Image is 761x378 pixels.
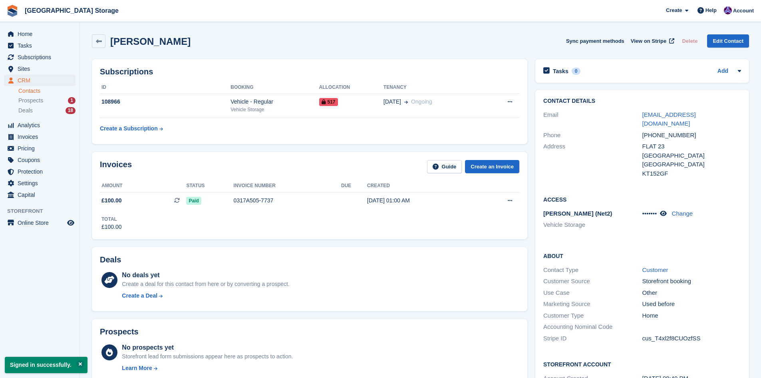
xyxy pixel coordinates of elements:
[4,131,76,142] a: menu
[543,277,642,286] div: Customer Source
[642,311,741,320] div: Home
[18,131,66,142] span: Invoices
[642,160,741,169] div: [GEOGRAPHIC_DATA]
[186,180,233,192] th: Status
[4,63,76,74] a: menu
[642,111,696,127] a: [EMAIL_ADDRESS][DOMAIN_NAME]
[724,6,732,14] img: Hollie Harvey
[4,52,76,63] a: menu
[4,166,76,177] a: menu
[642,266,668,273] a: Customer
[367,196,477,205] div: [DATE] 01:00 AM
[543,300,642,309] div: Marketing Source
[101,223,122,231] div: £100.00
[186,197,201,205] span: Paid
[543,311,642,320] div: Customer Type
[100,124,158,133] div: Create a Subscription
[18,97,43,104] span: Prospects
[707,34,749,48] a: Edit Contact
[18,154,66,166] span: Coupons
[18,28,66,40] span: Home
[4,75,76,86] a: menu
[122,364,152,372] div: Learn More
[672,210,693,217] a: Change
[543,360,741,368] h2: Storefront Account
[100,160,132,173] h2: Invoices
[7,207,79,215] span: Storefront
[543,252,741,260] h2: About
[122,364,293,372] a: Learn More
[642,131,741,140] div: [PHONE_NUMBER]
[465,160,519,173] a: Create an Invoice
[4,28,76,40] a: menu
[18,143,66,154] span: Pricing
[572,68,581,75] div: 0
[66,218,76,228] a: Preview store
[100,180,186,192] th: Amount
[4,189,76,200] a: menu
[101,216,122,223] div: Total
[319,81,383,94] th: Allocation
[631,37,666,45] span: View on Stripe
[383,98,401,106] span: [DATE]
[68,97,76,104] div: 1
[733,7,754,15] span: Account
[101,196,122,205] span: £100.00
[100,98,230,106] div: 108966
[100,121,163,136] a: Create a Subscription
[717,67,728,76] a: Add
[18,166,66,177] span: Protection
[18,75,66,86] span: CRM
[628,34,676,48] a: View on Stripe
[543,142,642,178] div: Address
[383,81,485,94] th: Tenancy
[642,288,741,298] div: Other
[18,52,66,63] span: Subscriptions
[110,36,191,47] h2: [PERSON_NAME]
[553,68,568,75] h2: Tasks
[4,120,76,131] a: menu
[367,180,477,192] th: Created
[705,6,717,14] span: Help
[100,327,139,336] h2: Prospects
[234,180,341,192] th: Invoice number
[18,96,76,105] a: Prospects 1
[543,110,642,128] div: Email
[122,270,289,280] div: No deals yet
[427,160,462,173] a: Guide
[4,217,76,228] a: menu
[66,107,76,114] div: 18
[230,106,319,113] div: Vehicle Storage
[18,217,66,228] span: Online Store
[122,292,289,300] a: Create a Deal
[543,322,642,332] div: Accounting Nominal Code
[18,40,66,51] span: Tasks
[666,6,682,14] span: Create
[18,63,66,74] span: Sites
[411,98,432,105] span: Ongoing
[122,280,289,288] div: Create a deal for this contact from here or by converting a prospect.
[543,210,612,217] span: [PERSON_NAME] (Net2)
[5,357,87,373] p: Signed in successfully.
[18,189,66,200] span: Capital
[4,143,76,154] a: menu
[543,334,642,343] div: Stripe ID
[230,98,319,106] div: Vehicle - Regular
[122,343,293,352] div: No prospects yet
[642,300,741,309] div: Used before
[18,107,33,114] span: Deals
[122,292,157,300] div: Create a Deal
[22,4,122,17] a: [GEOGRAPHIC_DATA] Storage
[18,87,76,95] a: Contacts
[543,195,741,203] h2: Access
[6,5,18,17] img: stora-icon-8386f47178a22dfd0bd8f6a31ec36ba5ce8667c1dd55bd0f319d3a0aa187defe.svg
[543,98,741,104] h2: Contact Details
[642,334,741,343] div: cus_T4xl2f8CUOzfSS
[543,220,642,230] li: Vehicle Storage
[234,196,341,205] div: 0317A505-7737
[566,34,624,48] button: Sync payment methods
[100,255,121,264] h2: Deals
[18,178,66,189] span: Settings
[642,151,741,160] div: [GEOGRAPHIC_DATA]
[100,81,230,94] th: ID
